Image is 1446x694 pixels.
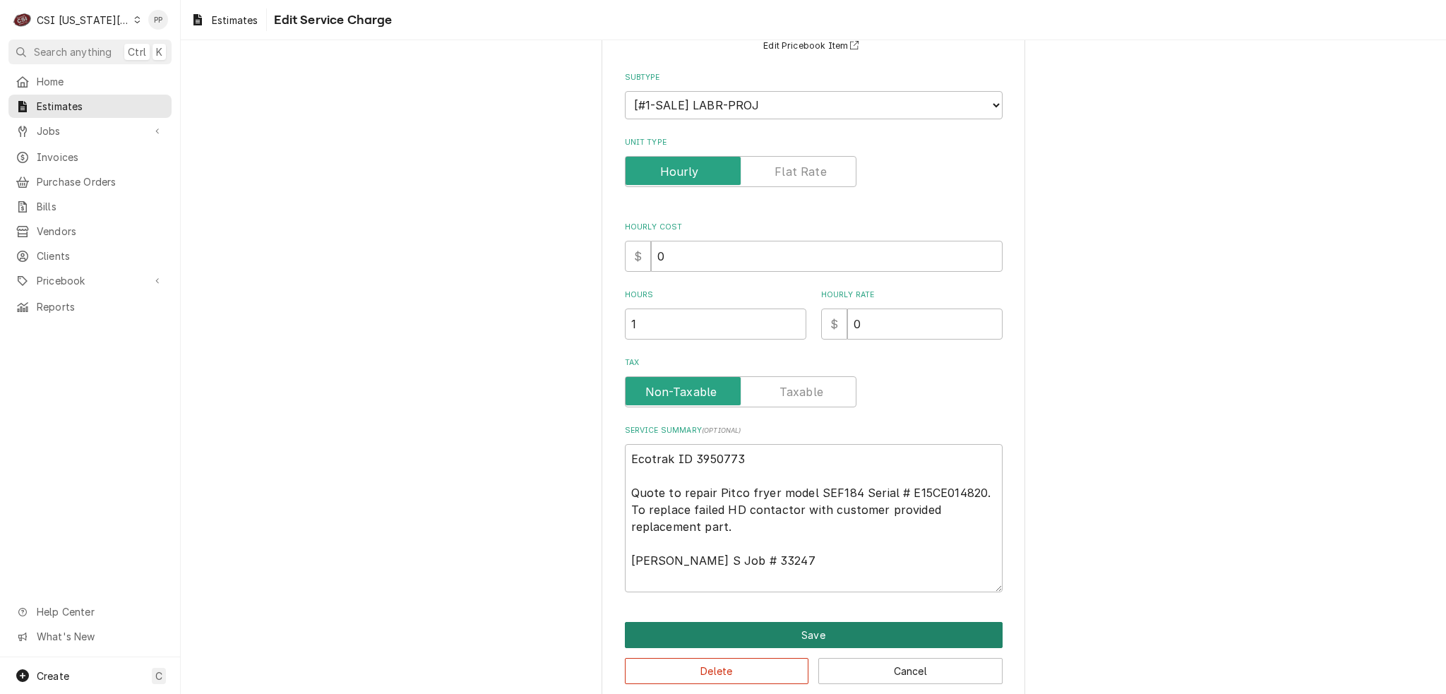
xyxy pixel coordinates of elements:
[8,625,172,648] a: Go to What's New
[156,44,162,59] span: K
[625,241,651,272] div: $
[625,658,809,684] button: Delete
[625,425,1003,436] label: Service Summary
[625,622,1003,684] div: Button Group
[625,444,1003,592] textarea: Ecotrak ID 3950773 Quote to repair Pitco fryer model SEF184 Serial # E15CE014820. To replace fail...
[37,74,165,89] span: Home
[13,10,32,30] div: C
[702,426,741,434] span: ( optional )
[625,622,1003,648] div: Button Group Row
[37,99,165,114] span: Estimates
[37,174,165,189] span: Purchase Orders
[8,95,172,118] a: Estimates
[270,11,392,30] span: Edit Service Charge
[821,309,847,340] div: $
[821,289,1003,340] div: [object Object]
[818,658,1003,684] button: Cancel
[821,289,1003,301] label: Hourly Rate
[625,289,806,301] label: Hours
[625,72,1003,83] label: Subtype
[625,289,806,340] div: [object Object]
[37,273,143,288] span: Pricebook
[8,40,172,64] button: Search anythingCtrlK
[8,269,172,292] a: Go to Pricebook
[8,295,172,318] a: Reports
[13,10,32,30] div: CSI Kansas City's Avatar
[8,170,172,193] a: Purchase Orders
[37,199,165,214] span: Bills
[37,13,130,28] div: CSI [US_STATE][GEOGRAPHIC_DATA]
[625,648,1003,684] div: Button Group Row
[625,622,1003,648] button: Save
[8,119,172,143] a: Go to Jobs
[625,357,1003,407] div: Tax
[155,669,162,683] span: C
[625,72,1003,119] div: Subtype
[625,222,1003,233] label: Hourly Cost
[37,150,165,164] span: Invoices
[8,220,172,243] a: Vendors
[37,224,165,239] span: Vendors
[37,124,143,138] span: Jobs
[625,425,1003,592] div: Service Summary
[37,299,165,314] span: Reports
[128,44,146,59] span: Ctrl
[37,629,163,644] span: What's New
[625,137,1003,148] label: Unit Type
[761,37,866,55] button: Edit Pricebook Item
[37,249,165,263] span: Clients
[148,10,168,30] div: PP
[8,145,172,169] a: Invoices
[212,13,258,28] span: Estimates
[625,222,1003,272] div: Hourly Cost
[8,244,172,268] a: Clients
[625,357,1003,369] label: Tax
[625,137,1003,187] div: Unit Type
[34,44,112,59] span: Search anything
[185,8,263,32] a: Estimates
[148,10,168,30] div: Philip Potter's Avatar
[8,195,172,218] a: Bills
[37,670,69,682] span: Create
[8,600,172,623] a: Go to Help Center
[37,604,163,619] span: Help Center
[8,70,172,93] a: Home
